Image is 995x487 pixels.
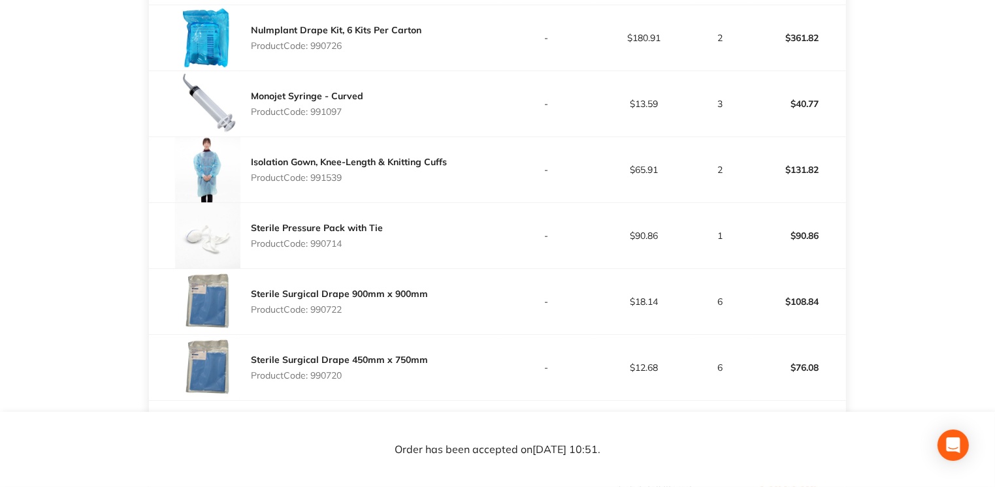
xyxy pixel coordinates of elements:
p: $65.91 [596,165,692,175]
p: $76.08 [749,352,845,383]
p: $18.14 [596,296,692,307]
p: 2 [693,33,747,43]
p: - [498,165,595,175]
a: Sterile Surgical Drape 900mm x 900mm [251,288,428,300]
p: - [498,99,595,109]
p: Product Code: 990726 [251,40,421,51]
a: Sterile Surgical Drape 450mm x 750mm [251,354,428,366]
img: d3c5anc1ZA [175,5,240,71]
p: $180.91 [596,33,692,43]
img: MmduYW92Yw [175,137,240,202]
p: 1 [693,230,747,241]
p: $108.84 [749,286,845,317]
p: $12.68 [596,362,692,373]
p: 6 [693,362,747,373]
img: cjJyNXh6YQ [175,71,240,136]
img: aHc3YnMzdQ [175,269,240,334]
p: Product Code: 990722 [251,304,428,315]
img: cm00NTgxZg [175,335,240,400]
p: - [498,33,595,43]
p: - [498,296,595,307]
p: - [498,362,595,373]
a: Isolation Gown, Knee-Length & Knitting Cuffs [251,156,447,168]
p: Product Code: 991097 [251,106,363,117]
p: $90.86 [596,230,692,241]
div: Open Intercom Messenger [938,430,969,461]
p: Product Code: 991539 [251,172,447,183]
p: 2 [693,165,747,175]
td: Message: - [149,401,497,440]
p: $361.82 [749,22,845,54]
p: Order has been accepted on [DATE] 10:51 . [395,444,600,456]
a: NuImplant Drape Kit, 6 Kits Per Carton [251,24,421,36]
p: $131.82 [749,154,845,185]
p: - [498,230,595,241]
p: Product Code: 990714 [251,238,383,249]
p: 6 [693,296,747,307]
p: Product Code: 990720 [251,370,428,381]
p: $90.86 [749,220,845,251]
p: 3 [693,99,747,109]
img: eTJsM2s0Yw [175,203,240,268]
a: Sterile Pressure Pack with Tie [251,222,383,234]
p: $13.59 [596,99,692,109]
p: $40.77 [749,88,845,119]
a: Monojet Syringe - Curved [251,90,363,102]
